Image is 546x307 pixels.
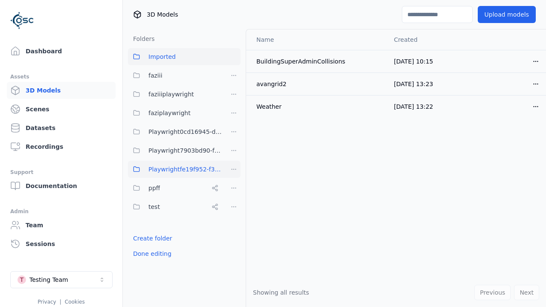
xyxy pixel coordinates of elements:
[128,180,222,197] button: ppff
[60,299,61,305] span: |
[128,123,222,140] button: Playwright0cd16945-d24c-45f9-a8ba-c74193e3fd84
[256,57,380,66] div: BuildingSuperAdminCollisions
[7,235,116,252] a: Sessions
[10,206,112,217] div: Admin
[128,104,222,122] button: faziplaywright
[133,234,172,243] a: Create folder
[7,101,116,118] a: Scenes
[394,81,433,87] span: [DATE] 13:23
[128,48,241,65] button: Imported
[256,80,380,88] div: avangrid2
[394,58,433,65] span: [DATE] 10:15
[148,127,222,137] span: Playwright0cd16945-d24c-45f9-a8ba-c74193e3fd84
[10,167,112,177] div: Support
[256,102,380,111] div: Weather
[65,299,85,305] a: Cookies
[128,246,177,261] button: Done editing
[128,231,177,246] button: Create folder
[148,183,160,193] span: ppff
[128,67,222,84] button: faziii
[148,145,222,156] span: Playwright7903bd90-f1ee-40e5-8689-7a943bbd43ef
[147,10,178,19] span: 3D Models
[7,138,116,155] a: Recordings
[148,202,160,212] span: test
[7,217,116,234] a: Team
[128,86,222,103] button: faziiiplaywright
[128,35,155,43] h3: Folders
[394,103,433,110] span: [DATE] 13:22
[17,275,26,284] div: T
[10,72,112,82] div: Assets
[7,82,116,99] a: 3D Models
[7,177,116,194] a: Documentation
[148,164,222,174] span: Playwrightfe19f952-f31f-4608-b11e-19be35a45d97
[148,108,191,118] span: faziplaywright
[128,161,222,178] button: Playwrightfe19f952-f31f-4608-b11e-19be35a45d97
[253,289,309,296] span: Showing all results
[478,6,536,23] button: Upload models
[38,299,56,305] a: Privacy
[387,29,467,50] th: Created
[10,271,113,288] button: Select a workspace
[128,142,222,159] button: Playwright7903bd90-f1ee-40e5-8689-7a943bbd43ef
[148,89,194,99] span: faziiiplaywright
[29,275,68,284] div: Testing Team
[148,70,163,81] span: faziii
[7,119,116,136] a: Datasets
[148,52,176,62] span: Imported
[128,198,222,215] button: test
[10,9,34,32] img: Logo
[7,43,116,60] a: Dashboard
[246,29,387,50] th: Name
